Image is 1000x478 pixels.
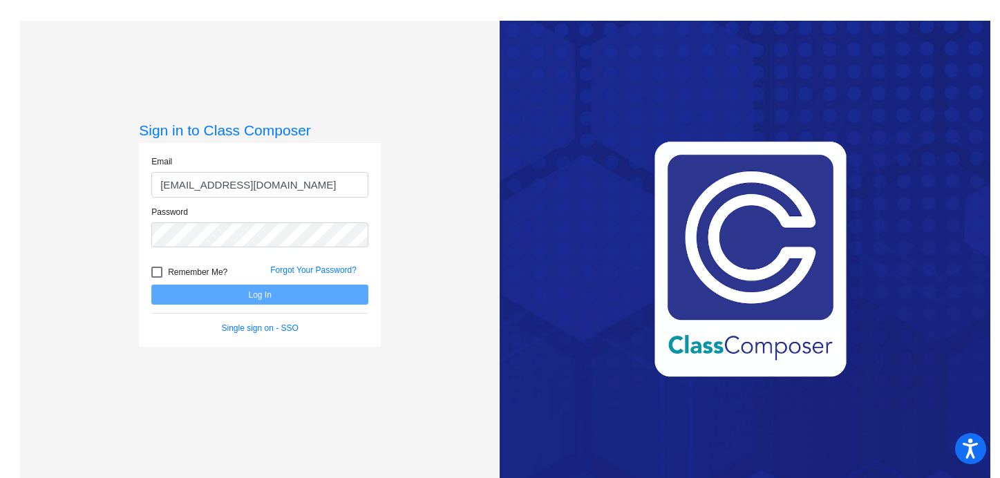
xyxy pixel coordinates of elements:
[139,122,381,139] h3: Sign in to Class Composer
[270,265,357,275] a: Forgot Your Password?
[168,264,227,280] span: Remember Me?
[151,155,172,168] label: Email
[222,323,299,333] a: Single sign on - SSO
[151,285,368,305] button: Log In
[151,206,188,218] label: Password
